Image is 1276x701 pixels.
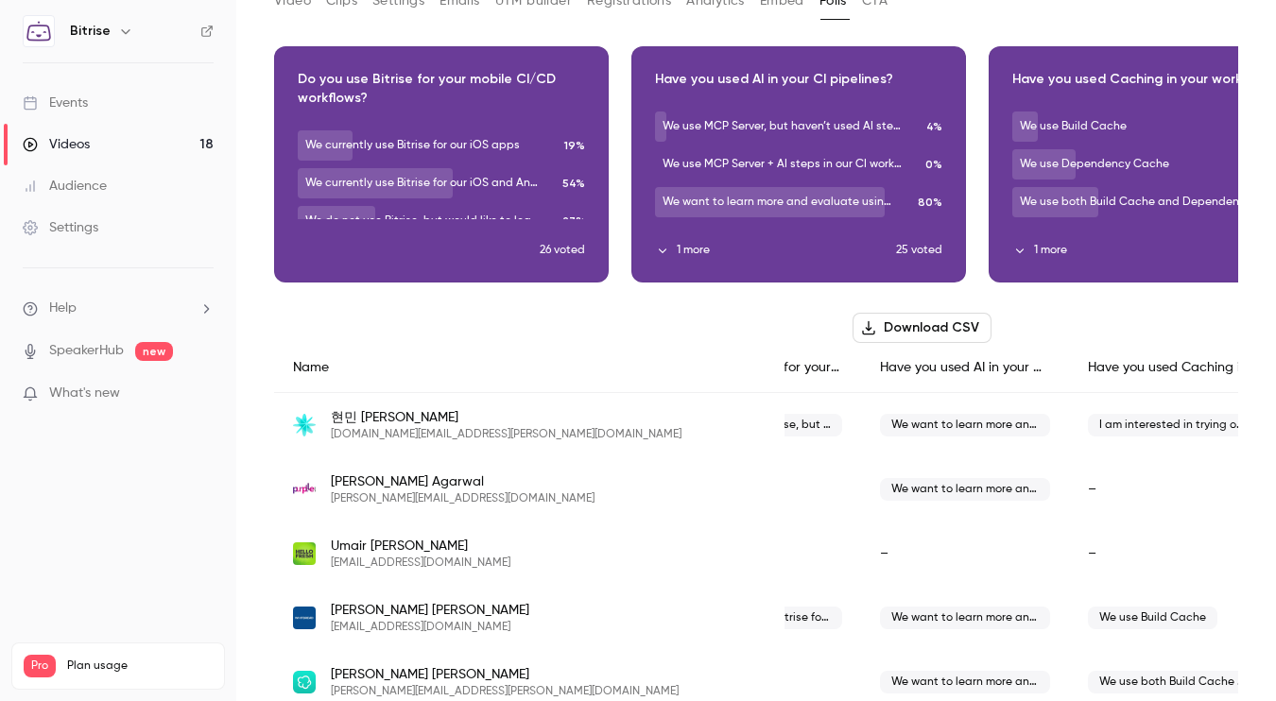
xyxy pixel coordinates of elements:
button: Download CSV [853,313,991,343]
span: [EMAIL_ADDRESS][DOMAIN_NAME] [331,620,529,635]
span: [PERSON_NAME][EMAIL_ADDRESS][DOMAIN_NAME] [331,491,595,506]
span: Umair [PERSON_NAME] [331,537,510,556]
span: We want to learn more and evaluate using AI in CI [880,478,1050,501]
span: new [135,342,173,361]
img: hellofresh.com [293,542,316,565]
span: [EMAIL_ADDRESS][DOMAIN_NAME] [331,556,510,571]
img: Bitrise [24,16,54,46]
span: We want to learn more and evaluate using AI in CI [880,607,1050,629]
span: [PERSON_NAME] [PERSON_NAME] [331,665,679,684]
span: Help [49,299,77,318]
div: – [861,521,1069,586]
div: Audience [23,177,107,196]
button: 1 more [655,242,896,259]
span: [PERSON_NAME] [PERSON_NAME] [331,601,529,620]
div: Have you used AI in your CI pipelines? [861,343,1069,393]
div: Events [23,94,88,112]
span: I am interested in trying out Build Cache! [1088,414,1258,436]
li: help-dropdown-opener [23,299,214,318]
span: We want to learn more and evaluate using AI in CI [880,671,1050,693]
img: whitbread.com [293,607,316,629]
span: Pro [24,655,56,677]
span: 현민 [PERSON_NAME] [331,408,681,427]
span: What's new [49,384,120,403]
div: Settings [23,218,98,237]
span: [PERSON_NAME][EMAIL_ADDRESS][PERSON_NAME][DOMAIN_NAME] [331,684,679,699]
span: [DOMAIN_NAME][EMAIL_ADDRESS][PERSON_NAME][DOMAIN_NAME] [331,427,681,442]
img: birdview.kr [293,414,316,436]
span: We want to learn more and evaluate using AI in CI [880,414,1050,436]
span: We use Build Cache [1088,607,1217,629]
button: 1 more [1012,242,1254,259]
span: We use both Build Cache and Dependency Cache [1088,671,1258,693]
span: [PERSON_NAME] Agarwal [331,472,595,491]
h6: Bitrise [70,22,111,41]
span: Plan usage [67,658,213,674]
img: purplle.com [293,478,316,501]
a: SpeakerHub [49,341,124,361]
img: wallapop.com [293,671,316,693]
div: Videos [23,135,90,154]
div: Name [274,343,785,393]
